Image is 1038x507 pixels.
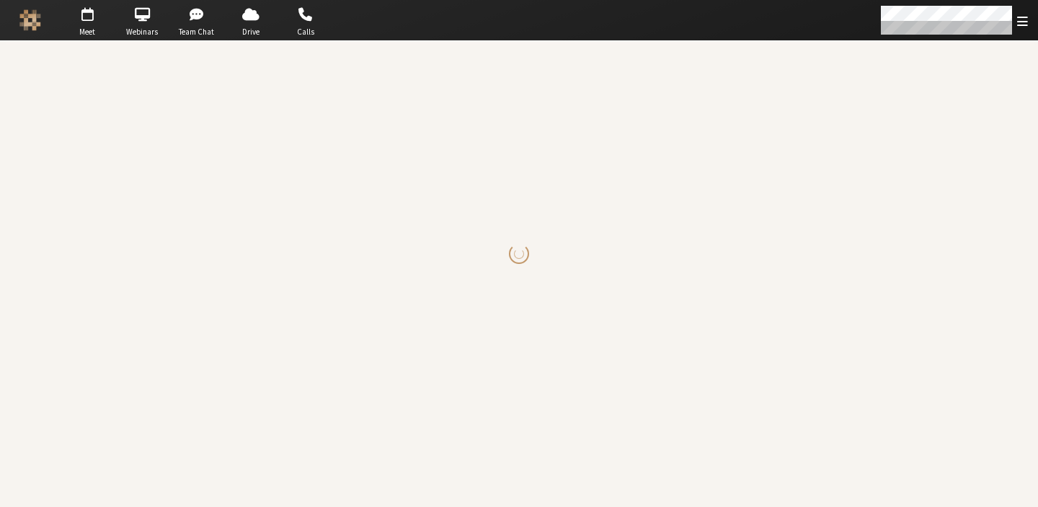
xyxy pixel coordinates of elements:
span: Webinars [117,26,167,38]
span: Meet [62,26,112,38]
span: Drive [226,26,276,38]
span: Team Chat [172,26,222,38]
img: Iotum [19,9,41,31]
span: Calls [280,26,331,38]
